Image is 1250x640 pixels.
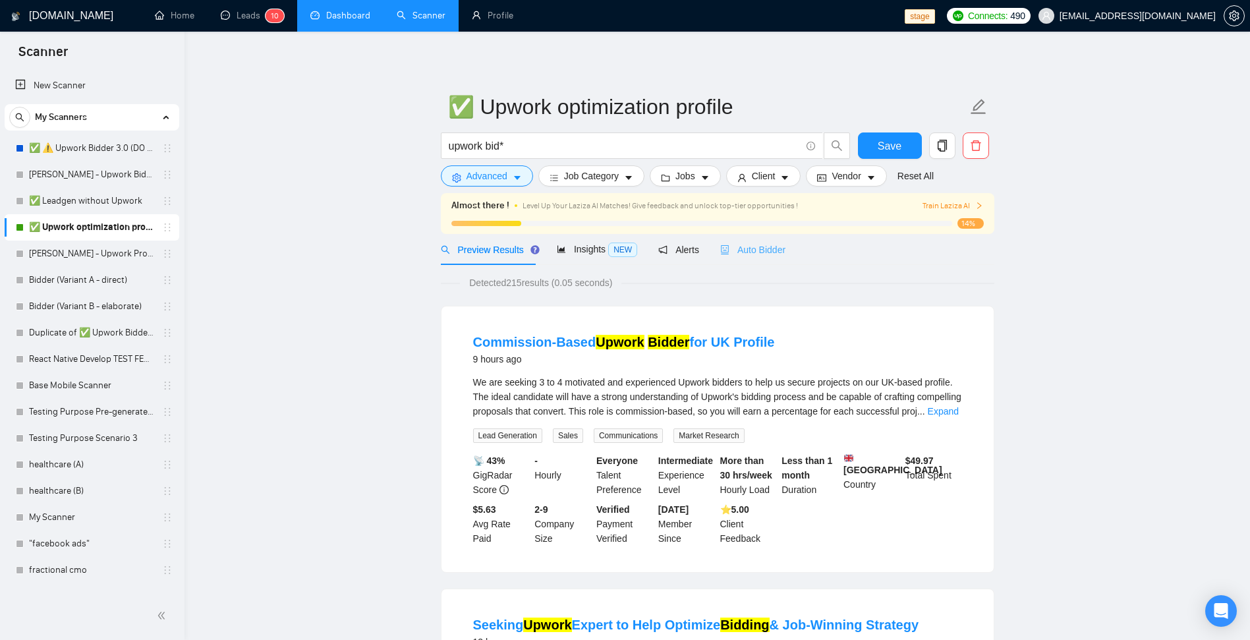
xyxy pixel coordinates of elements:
[5,73,179,99] li: New Scanner
[806,165,886,187] button: idcardVendorcaret-down
[162,222,173,233] span: holder
[11,6,20,27] img: logo
[752,169,776,183] span: Client
[930,140,955,152] span: copy
[1224,11,1244,21] span: setting
[441,165,533,187] button: settingAdvancedcaret-down
[897,169,934,183] a: Reset All
[473,428,542,443] span: Lead Generation
[29,478,154,504] a: healthcare (B)
[903,453,965,497] div: Total Spent
[162,486,173,496] span: holder
[928,406,959,417] a: Expand
[162,248,173,259] span: holder
[449,138,801,154] input: Search Freelance Jobs...
[817,173,826,183] span: idcard
[807,142,815,150] span: info-circle
[557,244,637,254] span: Insights
[661,173,670,183] span: folder
[473,455,505,466] b: 📡 43%
[550,173,559,183] span: bars
[534,455,538,466] b: -
[473,351,775,367] div: 9 hours ago
[534,504,548,515] b: 2-9
[29,372,154,399] a: Base Mobile Scanner
[523,618,571,632] mark: Upwork
[878,138,901,154] span: Save
[824,140,849,152] span: search
[658,504,689,515] b: [DATE]
[162,275,173,285] span: holder
[162,565,173,575] span: holder
[29,504,154,531] a: My Scanner
[271,11,274,20] span: 1
[448,90,967,123] input: Scanner name...
[266,9,284,22] sup: 10
[162,196,173,206] span: holder
[650,165,721,187] button: folderJobscaret-down
[843,453,942,475] b: [GEOGRAPHIC_DATA]
[155,10,194,21] a: homeHome
[451,198,509,213] span: Almost there !
[832,169,861,183] span: Vendor
[162,301,173,312] span: holder
[658,245,699,255] span: Alerts
[310,10,370,21] a: dashboardDashboard
[957,218,984,229] span: 14%
[35,104,87,131] span: My Scanners
[441,245,450,254] span: search
[929,132,955,159] button: copy
[866,173,876,183] span: caret-down
[473,377,961,417] span: We are seeking 3 to 4 motivated and experienced Upwork bidders to help us secure projects on our ...
[29,214,154,241] a: ✅ Upwork optimization profile
[532,502,594,546] div: Company Size
[656,502,718,546] div: Member Since
[970,98,987,115] span: edit
[499,485,509,494] span: info-circle
[162,169,173,180] span: holder
[780,173,789,183] span: caret-down
[532,453,594,497] div: Hourly
[975,202,983,210] span: right
[529,244,541,256] div: Tooltip anchor
[658,245,668,254] span: notification
[963,132,989,159] button: delete
[720,245,785,255] span: Auto Bidder
[441,245,536,255] span: Preview Results
[720,504,749,515] b: ⭐️ 5.00
[905,455,934,466] b: $ 49.97
[718,502,780,546] div: Client Feedback
[274,11,279,20] span: 0
[594,428,663,443] span: Communications
[29,161,154,188] a: [PERSON_NAME] - Upwork Bidder
[29,531,154,557] a: "facebook ads"
[675,169,695,183] span: Jobs
[29,583,154,610] a: "cold email" healthc
[29,425,154,451] a: Testing Purpose Scenario 3
[1224,11,1245,21] a: setting
[10,113,30,122] span: search
[29,346,154,372] a: React Native Develop TEST FEB 123
[1042,11,1051,20] span: user
[608,243,637,257] span: NEW
[473,335,775,349] a: Commission-BasedUpwork Bidderfor UK Profile
[648,335,689,349] mark: Bidder
[720,618,769,632] mark: Bidding
[538,165,644,187] button: barsJob Categorycaret-down
[513,173,522,183] span: caret-down
[473,504,496,515] b: $5.63
[700,173,710,183] span: caret-down
[596,455,638,466] b: Everyone
[473,375,962,419] div: We are seeking 3 to 4 motivated and experienced Upwork bidders to help us secure projects on our ...
[1010,9,1025,23] span: 490
[29,135,154,161] a: ✅ ⚠️ Upwork Bidder 3.0 (DO NOT TOUCH)
[162,380,173,391] span: holder
[779,453,841,497] div: Duration
[737,173,747,183] span: user
[596,335,644,349] mark: Upwork
[29,267,154,293] a: Bidder (Variant A - direct)
[656,453,718,497] div: Experience Level
[162,433,173,444] span: holder
[467,169,507,183] span: Advanced
[29,451,154,478] a: healthcare (A)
